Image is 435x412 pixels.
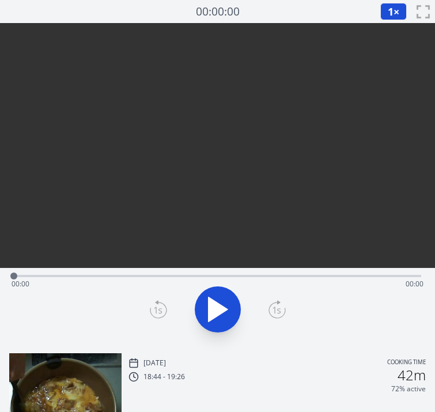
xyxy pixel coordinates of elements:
p: 18:44 - 19:26 [143,372,185,381]
h2: 42m [398,368,426,382]
p: [DATE] [143,358,166,368]
a: 00:00:00 [196,3,240,20]
span: 1 [388,5,394,18]
span: 00:00 [406,279,423,289]
p: 72% active [391,384,426,394]
button: 1× [380,3,407,20]
p: Cooking time [387,358,426,368]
